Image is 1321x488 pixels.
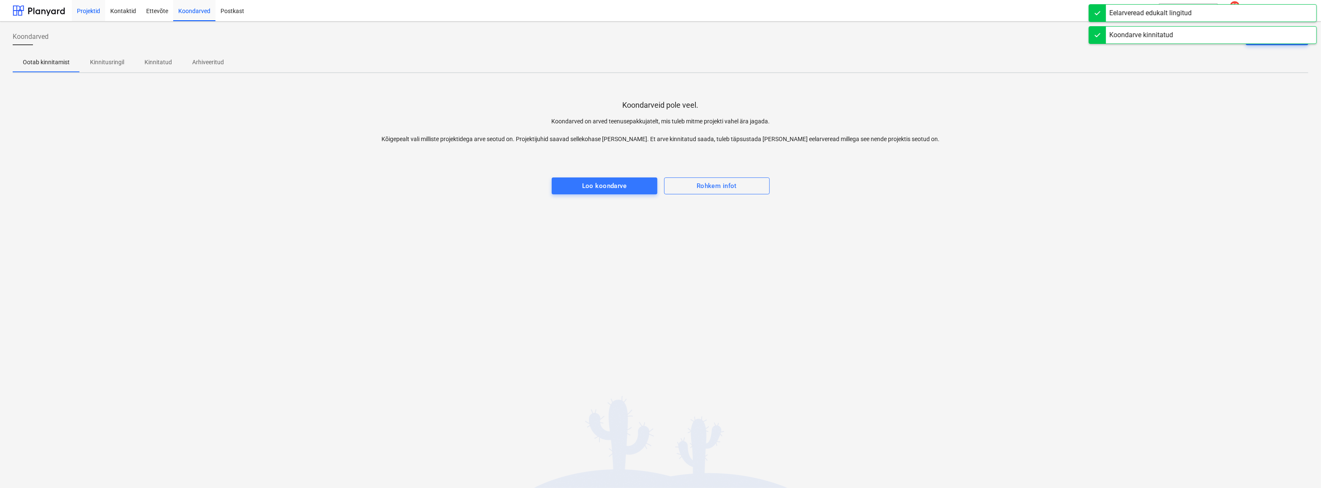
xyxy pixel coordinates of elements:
button: Loo koondarve [552,177,657,194]
div: Rohkem infot [697,180,737,191]
iframe: Chat Widget [1279,447,1321,488]
p: Arhiveeritud [192,58,224,67]
span: Koondarved [13,32,49,42]
div: Loo koondarve [582,180,627,191]
p: Koondarved on arved teenusepakkujatelt, mis tuleb mitme projekti vahel ära jagada. Kõigepealt val... [337,117,985,144]
div: Eelarveread edukalt lingitud [1109,8,1192,18]
p: Kinnitusringil [90,58,124,67]
p: Ootab kinnitamist [23,58,70,67]
button: Rohkem infot [664,177,770,194]
p: Koondarveid pole veel. [623,100,699,110]
p: Kinnitatud [144,58,172,67]
div: Vestlusvidin [1279,447,1321,488]
div: Koondarve kinnitatud [1109,30,1173,40]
